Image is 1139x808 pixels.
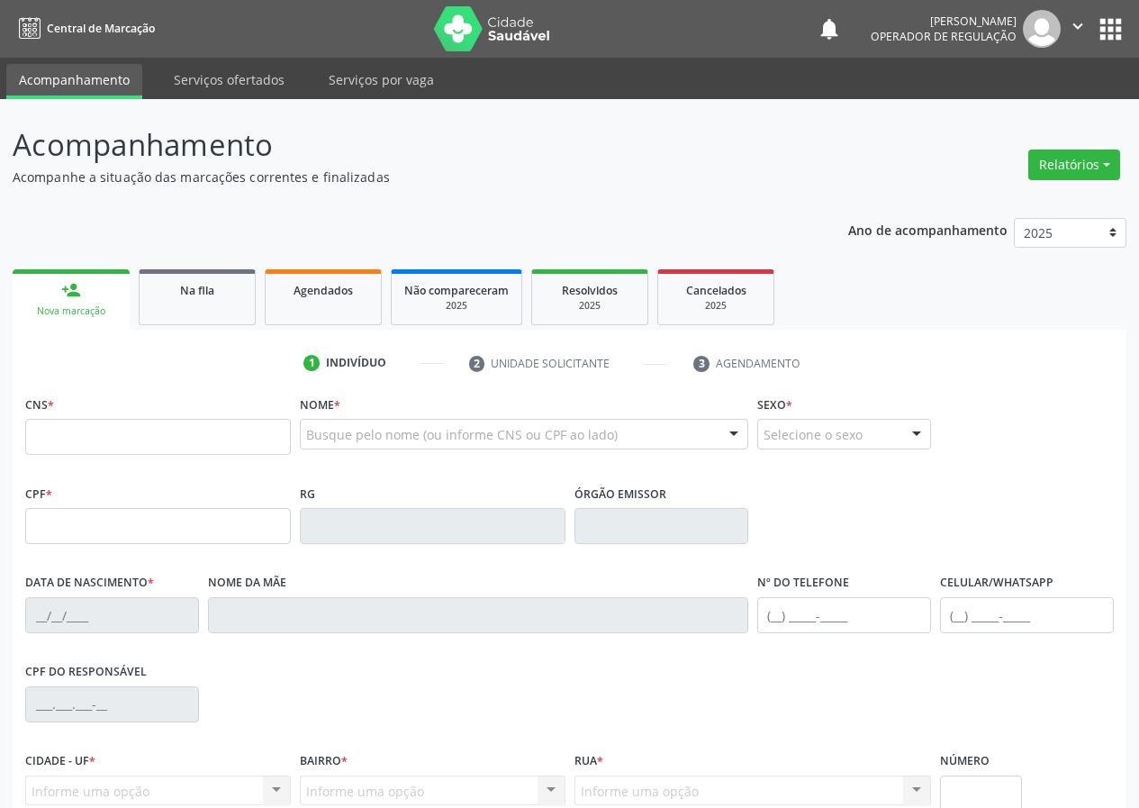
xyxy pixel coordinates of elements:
span: Na fila [180,283,214,298]
div: [PERSON_NAME] [871,14,1017,29]
label: RG [300,480,315,508]
span: Cancelados [686,283,746,298]
label: Celular/WhatsApp [940,569,1053,597]
button: notifications [817,16,842,41]
div: person_add [61,280,81,300]
input: (__) _____-_____ [940,597,1114,633]
span: Resolvidos [562,283,618,298]
label: CPF [25,480,52,508]
a: Serviços ofertados [161,64,297,95]
span: Busque pelo nome (ou informe CNS ou CPF ao lado) [306,425,618,444]
a: Serviços por vaga [316,64,447,95]
button: apps [1095,14,1126,45]
div: 2025 [671,299,761,313]
label: Bairro [300,748,348,776]
label: Nome da mãe [208,569,286,597]
button: Relatórios [1028,150,1120,180]
span: Selecione o sexo [764,425,863,444]
span: Não compareceram [404,283,509,298]
label: Rua [574,748,603,776]
label: Nº do Telefone [757,569,849,597]
label: CPF do responsável [25,658,147,686]
input: ___.___.___-__ [25,686,199,722]
div: Indivíduo [326,355,386,371]
i:  [1068,16,1088,36]
div: 2025 [404,299,509,313]
span: Central de Marcação [47,21,155,36]
p: Ano de acompanhamento [848,218,1008,241]
img: img [1023,10,1061,48]
p: Acompanhe a situação das marcações correntes e finalizadas [13,168,792,186]
label: Órgão emissor [574,480,666,508]
label: Nome [300,391,340,419]
span: Operador de regulação [871,29,1017,44]
div: 1 [303,355,320,371]
div: Nova marcação [25,304,117,318]
p: Acompanhamento [13,123,792,168]
input: (__) _____-_____ [757,597,931,633]
label: Sexo [757,391,792,419]
label: CNS [25,391,54,419]
a: Central de Marcação [13,14,155,43]
input: __/__/____ [25,597,199,633]
span: Agendados [294,283,353,298]
a: Acompanhamento [6,64,142,99]
div: 2025 [545,299,635,313]
label: Número [940,748,990,776]
button:  [1061,10,1095,48]
label: Data de nascimento [25,569,154,597]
